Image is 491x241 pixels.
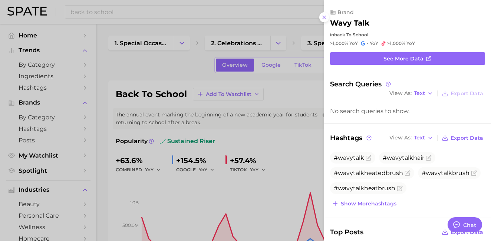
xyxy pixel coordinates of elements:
div: No search queries to show. [330,108,485,115]
span: #wavytalkhair [383,154,424,161]
span: back to school [334,32,368,37]
span: Export Data [451,90,483,97]
span: YoY [370,40,378,46]
button: Export Data [440,88,485,99]
span: brand [337,9,354,16]
span: #wavytalk [334,154,364,161]
button: View AsText [388,89,435,98]
span: Search Queries [330,80,392,88]
button: Export Data [440,227,485,237]
span: Text [414,91,425,95]
button: Flag as miscategorized or irrelevant [366,155,372,161]
button: Flag as miscategorized or irrelevant [405,170,411,176]
span: - [367,40,369,46]
span: #wavytalkheatedbrush [334,169,403,176]
button: Flag as miscategorized or irrelevant [426,155,432,161]
span: YoY [406,40,415,46]
span: #wavytalkbrush [422,169,469,176]
h2: wavy talk [330,19,369,27]
button: Flag as miscategorized or irrelevant [471,170,477,176]
span: View As [389,91,412,95]
span: #wavytalkheatbrush [334,185,395,192]
span: YoY [349,40,358,46]
span: Show more hashtags [341,201,396,207]
span: Export Data [451,135,483,141]
span: View As [389,136,412,140]
span: Text [414,136,425,140]
span: >1,000% [387,40,405,46]
span: Top Posts [330,227,363,237]
button: Show morehashtags [330,198,398,209]
div: in [330,32,485,37]
a: See more data [330,52,485,65]
span: Export Data [451,229,483,235]
span: >1,000% [330,40,348,46]
span: See more data [383,56,424,62]
button: Flag as miscategorized or irrelevant [397,185,403,191]
span: Hashtags [330,133,373,143]
button: View AsText [388,133,435,143]
button: Export Data [440,133,485,143]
